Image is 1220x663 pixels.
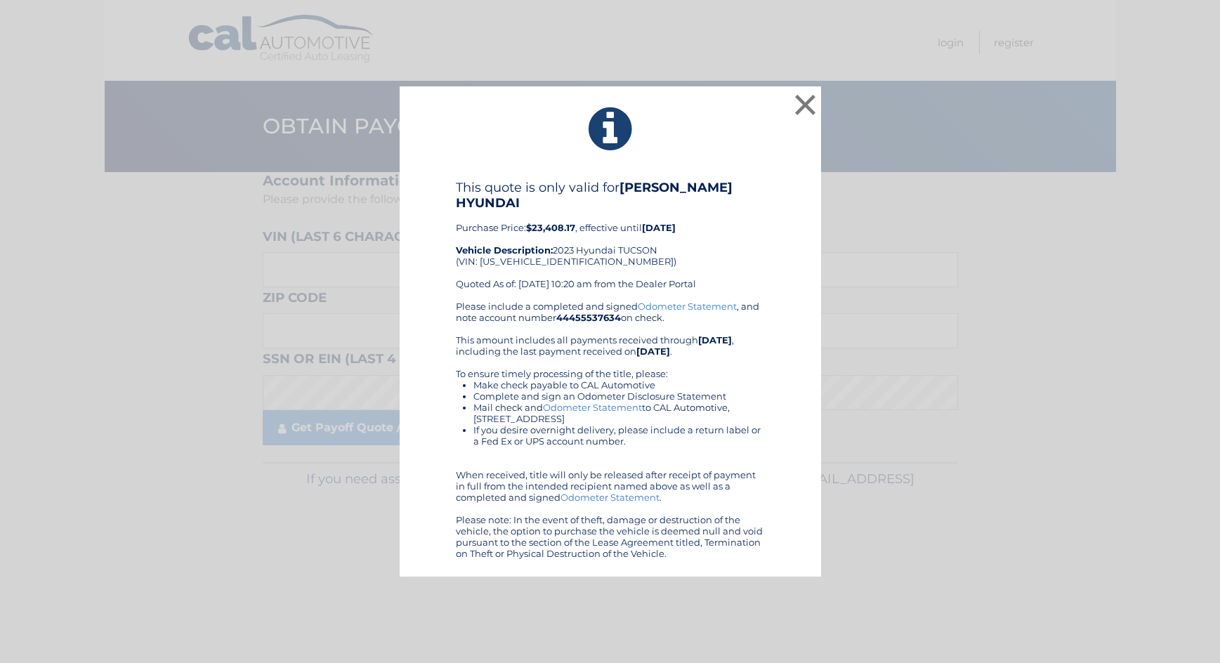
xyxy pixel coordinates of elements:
[473,424,765,447] li: If you desire overnight delivery, please include a return label or a Fed Ex or UPS account number.
[636,346,670,357] b: [DATE]
[556,312,621,323] b: 44455537634
[792,91,820,119] button: ×
[456,180,765,211] h4: This quote is only valid for
[698,334,732,346] b: [DATE]
[642,222,676,233] b: [DATE]
[526,222,575,233] b: $23,408.17
[543,402,642,413] a: Odometer Statement
[473,379,765,390] li: Make check payable to CAL Automotive
[473,402,765,424] li: Mail check and to CAL Automotive, [STREET_ADDRESS]
[638,301,737,312] a: Odometer Statement
[473,390,765,402] li: Complete and sign an Odometer Disclosure Statement
[456,244,553,256] strong: Vehicle Description:
[456,180,733,211] b: [PERSON_NAME] HYUNDAI
[456,301,765,559] div: Please include a completed and signed , and note account number on check. This amount includes al...
[560,492,660,503] a: Odometer Statement
[456,180,765,301] div: Purchase Price: , effective until 2023 Hyundai TUCSON (VIN: [US_VEHICLE_IDENTIFICATION_NUMBER]) Q...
